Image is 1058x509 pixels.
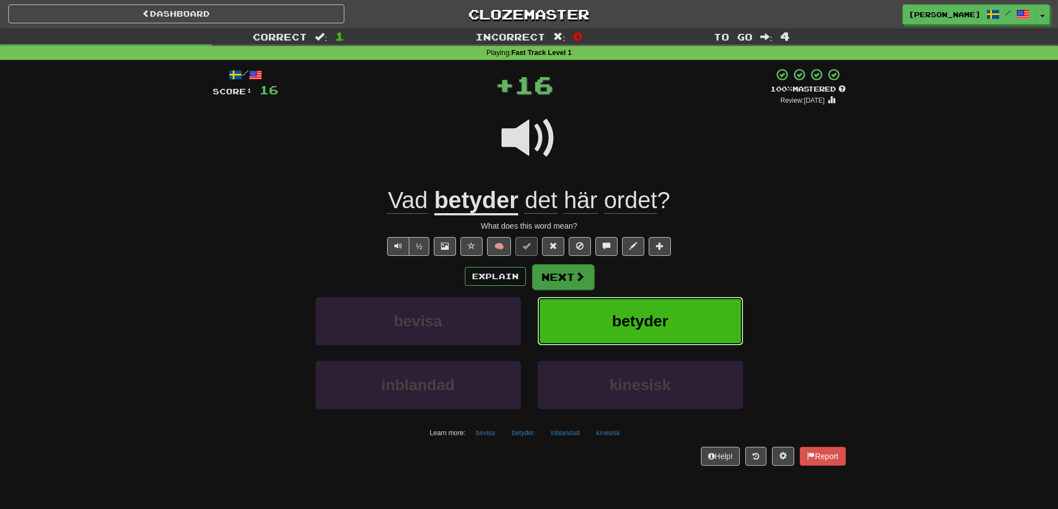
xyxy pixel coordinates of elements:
[909,9,981,19] span: [PERSON_NAME]
[213,87,253,96] span: Score:
[387,237,409,256] button: Play sentence audio (ctl+space)
[902,4,1036,24] a: [PERSON_NAME] /
[612,313,668,330] span: betyder
[470,425,502,441] button: bevisa
[514,70,553,98] span: 16
[595,237,618,256] button: Discuss sentence (alt+u)
[770,84,846,94] div: Mastered
[609,376,671,394] span: kinesisk
[573,29,583,43] span: 0
[590,425,626,441] button: kinesisk
[8,4,344,23] a: Dashboard
[394,313,442,330] span: bevisa
[780,97,825,104] small: Review: [DATE]
[701,447,740,466] button: Help!
[487,237,511,256] button: 🧠
[745,447,766,466] button: Round history (alt+y)
[564,187,598,214] span: här
[542,237,564,256] button: Reset to 0% Mastered (alt+r)
[780,29,790,43] span: 4
[465,267,526,286] button: Explain
[518,187,670,214] span: ?
[259,83,278,97] span: 16
[315,32,327,42] span: :
[475,31,545,42] span: Incorrect
[512,49,572,57] strong: Fast Track Level 1
[760,32,773,42] span: :
[538,361,743,409] button: kinesisk
[800,447,845,466] button: Report
[538,297,743,345] button: betyder
[434,187,519,215] u: betyder
[495,68,514,101] span: +
[315,361,521,409] button: inblandad
[770,84,793,93] span: 100 %
[622,237,644,256] button: Edit sentence (alt+d)
[434,237,456,256] button: Show image (alt+x)
[430,429,465,437] small: Learn more:
[460,237,483,256] button: Favorite sentence (alt+f)
[649,237,671,256] button: Add to collection (alt+a)
[569,237,591,256] button: Ignore sentence (alt+i)
[213,68,278,82] div: /
[545,425,586,441] button: inblandad
[714,31,753,42] span: To go
[335,29,344,43] span: 1
[604,187,658,214] span: ordet
[361,4,697,24] a: Clozemaster
[1005,9,1011,17] span: /
[515,237,538,256] button: Set this sentence to 100% Mastered (alt+m)
[506,425,540,441] button: betyder
[385,237,430,256] div: Text-to-speech controls
[553,32,565,42] span: :
[315,297,521,345] button: bevisa
[525,187,557,214] span: det
[381,376,454,394] span: inblandad
[409,237,430,256] button: ½
[213,220,846,231] div: What does this word mean?
[253,31,307,42] span: Correct
[532,264,594,290] button: Next
[388,187,428,214] span: Vad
